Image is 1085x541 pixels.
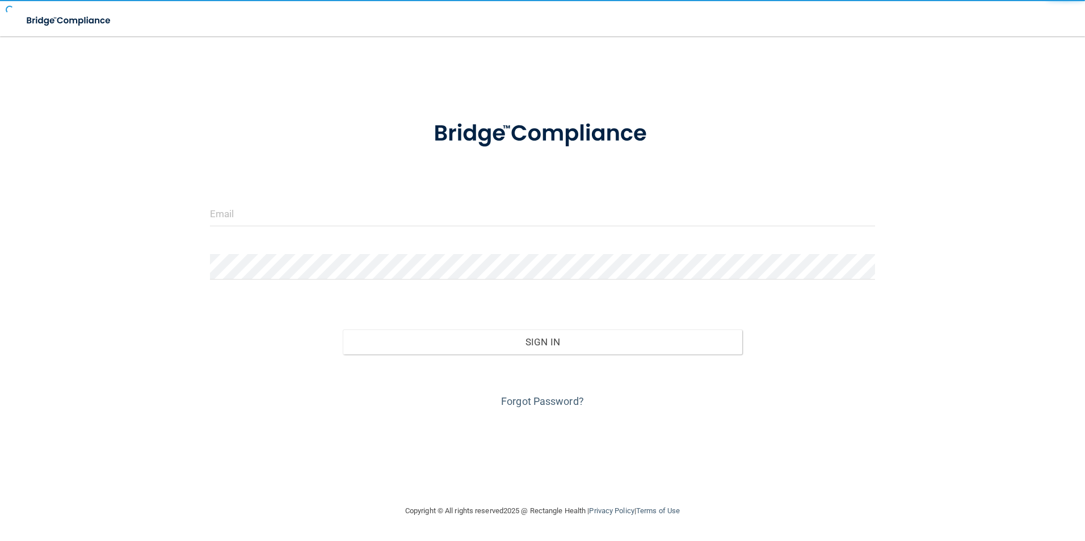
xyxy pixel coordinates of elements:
a: Terms of Use [636,506,680,515]
button: Sign In [343,329,742,354]
a: Privacy Policy [589,506,634,515]
a: Forgot Password? [501,395,584,407]
div: Copyright © All rights reserved 2025 @ Rectangle Health | | [335,493,750,529]
input: Email [210,201,876,226]
img: bridge_compliance_login_screen.278c3ca4.svg [410,104,675,163]
img: bridge_compliance_login_screen.278c3ca4.svg [17,9,121,32]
